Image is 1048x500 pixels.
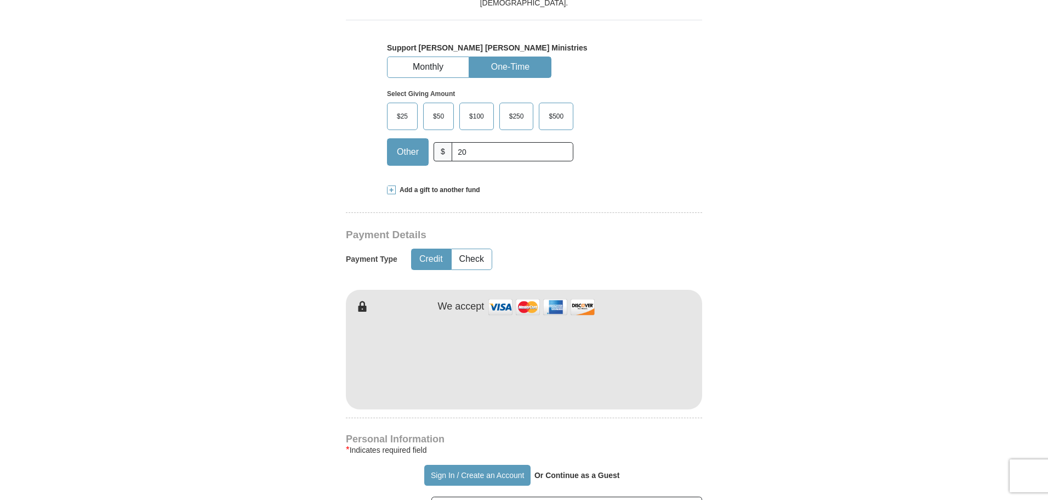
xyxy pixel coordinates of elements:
[452,142,573,161] input: Other Amount
[464,108,489,125] span: $100
[534,471,620,480] strong: Or Continue as a Guest
[388,57,469,77] button: Monthly
[387,90,455,98] strong: Select Giving Amount
[346,229,625,241] h3: Payment Details
[424,465,530,486] button: Sign In / Create an Account
[428,108,449,125] span: $50
[412,249,451,269] button: Credit
[434,142,452,161] span: $
[391,108,413,125] span: $25
[387,43,661,53] h5: Support [PERSON_NAME] [PERSON_NAME] Ministries
[543,108,569,125] span: $500
[346,255,397,264] h5: Payment Type
[470,57,551,77] button: One-Time
[396,186,480,195] span: Add a gift to another fund
[346,435,702,443] h4: Personal Information
[487,295,596,319] img: credit cards accepted
[504,108,529,125] span: $250
[452,249,492,269] button: Check
[391,144,424,160] span: Other
[438,301,485,313] h4: We accept
[346,443,702,457] div: Indicates required field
